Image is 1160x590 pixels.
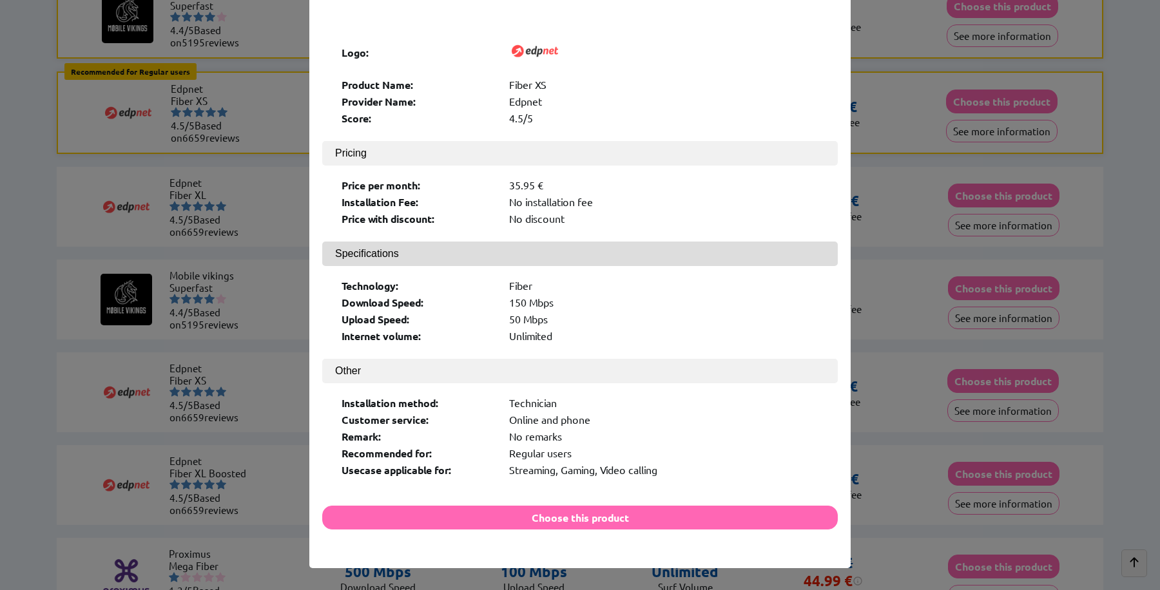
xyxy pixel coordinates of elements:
[509,95,818,108] div: Edpnet
[342,296,496,309] div: Download Speed:
[342,413,496,426] div: Customer service:
[509,212,818,225] div: No discount
[342,212,496,225] div: Price with discount:
[509,78,818,91] div: Fiber XS
[509,111,818,125] div: 4.5/5
[342,111,496,125] div: Score:
[342,195,496,209] div: Installation Fee:
[342,396,496,410] div: Installation method:
[342,430,496,443] div: Remark:
[509,178,818,192] div: 35.95 €
[342,312,496,326] div: Upload Speed:
[342,463,496,477] div: Usecase applicable for:
[342,329,496,343] div: Internet volume:
[342,46,369,59] b: Logo:
[509,396,818,410] div: Technician
[342,279,496,292] div: Technology:
[509,329,818,343] div: Unlimited
[342,78,496,91] div: Product Name:
[322,506,838,529] button: Choose this product
[322,359,838,383] button: Other
[509,279,818,292] div: Fiber
[342,178,496,192] div: Price per month:
[342,446,496,460] div: Recommended for:
[509,296,818,309] div: 150 Mbps
[509,413,818,426] div: Online and phone
[322,141,838,166] button: Pricing
[509,312,818,326] div: 50 Mbps
[322,511,838,524] a: Choose this product
[509,25,561,77] img: Logo of Edpnet
[342,95,496,108] div: Provider Name:
[322,242,838,266] button: Specifications
[509,446,818,460] div: Regular users
[509,463,818,477] div: Streaming, Gaming, Video calling
[509,430,818,443] div: No remarks
[509,195,818,209] div: No installation fee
